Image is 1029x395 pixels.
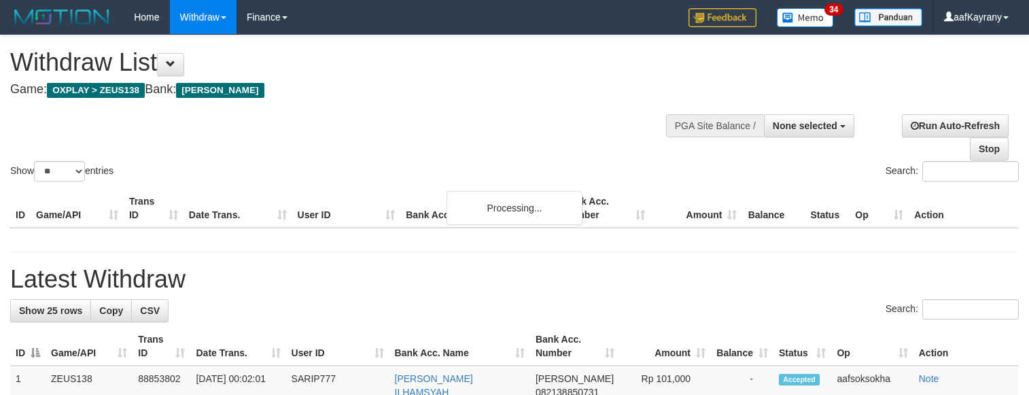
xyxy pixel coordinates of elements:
span: Accepted [779,374,820,385]
th: User ID: activate to sort column ascending [286,327,389,366]
th: Balance: activate to sort column ascending [711,327,773,366]
th: Trans ID [124,189,184,228]
input: Search: [922,299,1019,320]
th: Date Trans.: activate to sort column ascending [190,327,285,366]
span: Copy [99,305,123,316]
th: Bank Acc. Name: activate to sort column ascending [389,327,530,366]
span: [PERSON_NAME] [536,373,614,384]
th: Op: activate to sort column ascending [831,327,913,366]
h1: Latest Withdraw [10,266,1019,293]
th: Bank Acc. Number: activate to sort column ascending [530,327,620,366]
img: MOTION_logo.png [10,7,114,27]
button: None selected [764,114,854,137]
img: Button%20Memo.svg [777,8,834,27]
h4: Game: Bank: [10,83,672,97]
th: Bank Acc. Number [558,189,650,228]
span: None selected [773,120,837,131]
th: ID [10,189,31,228]
select: Showentries [34,161,85,182]
span: CSV [140,305,160,316]
th: Amount: activate to sort column ascending [620,327,711,366]
th: Amount [650,189,743,228]
span: OXPLAY > ZEUS138 [47,83,145,98]
div: Processing... [447,191,582,225]
a: Copy [90,299,132,322]
th: Op [850,189,909,228]
th: Bank Acc. Name [400,189,557,228]
a: Show 25 rows [10,299,91,322]
th: ID: activate to sort column descending [10,327,46,366]
img: panduan.png [854,8,922,27]
span: 34 [824,3,843,16]
th: Game/API [31,189,124,228]
img: Feedback.jpg [688,8,756,27]
label: Search: [886,161,1019,182]
label: Search: [886,299,1019,320]
h1: Withdraw List [10,49,672,76]
th: Status: activate to sort column ascending [773,327,831,366]
span: [PERSON_NAME] [176,83,264,98]
a: Run Auto-Refresh [902,114,1009,137]
th: User ID [292,189,401,228]
th: Trans ID: activate to sort column ascending [133,327,190,366]
a: Note [919,373,939,384]
th: Status [805,189,850,228]
th: Action [909,189,1019,228]
div: PGA Site Balance / [666,114,764,137]
th: Game/API: activate to sort column ascending [46,327,133,366]
span: Show 25 rows [19,305,82,316]
th: Date Trans. [184,189,292,228]
a: CSV [131,299,169,322]
label: Show entries [10,161,114,182]
th: Action [913,327,1019,366]
th: Balance [742,189,805,228]
a: Stop [970,137,1009,160]
input: Search: [922,161,1019,182]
